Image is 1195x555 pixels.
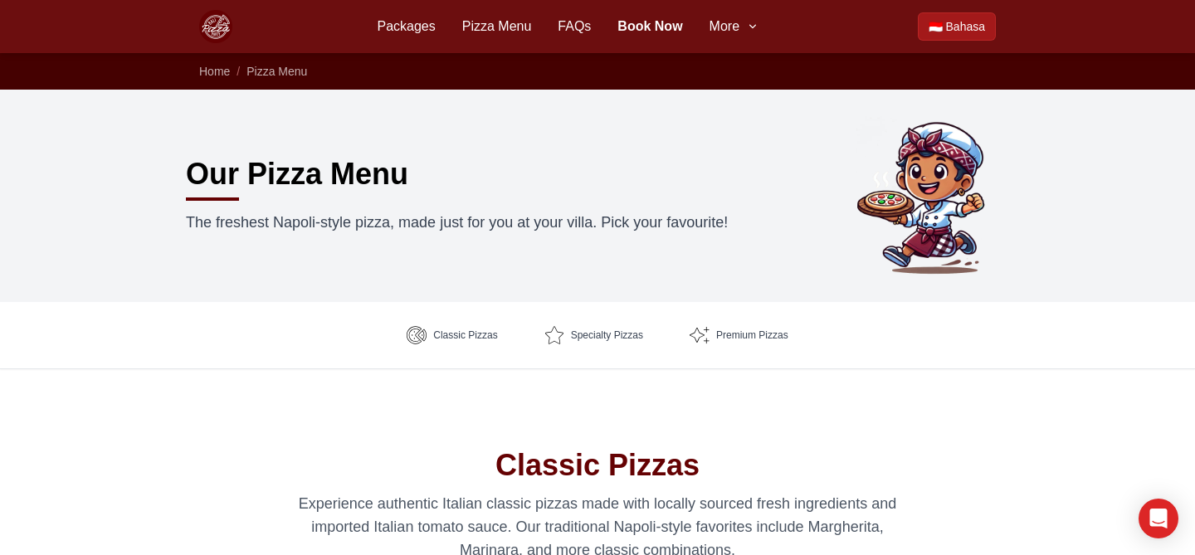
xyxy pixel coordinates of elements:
[710,17,759,37] button: More
[544,325,564,345] img: Specialty Pizzas
[676,315,802,355] a: Premium Pizzas
[716,329,788,342] span: Premium Pizzas
[850,116,1009,275] img: Bli Made holding a pizza
[946,18,985,35] span: Bahasa
[237,63,240,80] li: /
[617,17,682,37] a: Book Now
[710,17,739,37] span: More
[199,10,232,43] img: Bali Pizza Party Logo
[199,65,230,78] a: Home
[212,449,983,482] h2: Classic Pizzas
[558,17,591,37] a: FAQs
[1139,499,1178,538] div: Open Intercom Messenger
[433,329,497,342] span: Classic Pizzas
[393,315,510,355] a: Classic Pizzas
[462,17,532,37] a: Pizza Menu
[690,325,710,345] img: Premium Pizzas
[186,211,744,234] p: The freshest Napoli-style pizza, made just for you at your villa. Pick your favourite!
[531,315,656,355] a: Specialty Pizzas
[186,158,408,191] h1: Our Pizza Menu
[407,325,427,345] img: Classic Pizzas
[246,65,307,78] a: Pizza Menu
[571,329,643,342] span: Specialty Pizzas
[377,17,435,37] a: Packages
[918,12,996,41] a: Beralih ke Bahasa Indonesia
